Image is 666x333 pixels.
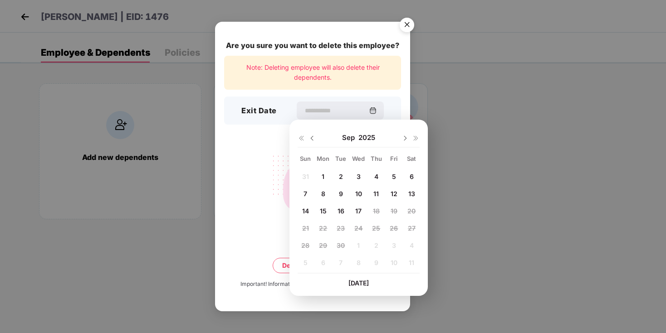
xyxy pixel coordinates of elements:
img: svg+xml;base64,PHN2ZyBpZD0iRHJvcGRvd24tMzJ4MzIiIHhtbG5zPSJodHRwOi8vd3d3LnczLm9yZy8yMDAwL3N2ZyIgd2... [402,135,409,142]
span: 1 [322,173,324,180]
div: Sat [404,154,420,163]
span: 17 [355,207,362,215]
div: Wed [351,154,367,163]
span: 13 [408,190,415,198]
div: Fri [386,154,402,163]
img: svg+xml;base64,PHN2ZyB4bWxucz0iaHR0cDovL3d3dy53My5vcmcvMjAwMC9zdmciIHdpZHRoPSIxNiIgaGVpZ2h0PSIxNi... [298,135,305,142]
span: [DATE] [348,279,369,287]
div: Tue [333,154,349,163]
span: 8 [321,190,325,198]
span: 16 [338,207,344,215]
div: Important! Information once deleted, can’t be recovered. [240,280,385,289]
div: Thu [368,154,384,163]
button: Delete permanently [273,258,353,273]
img: svg+xml;base64,PHN2ZyB4bWxucz0iaHR0cDovL3d3dy53My5vcmcvMjAwMC9zdmciIHdpZHRoPSIxNiIgaGVpZ2h0PSIxNi... [412,135,420,142]
span: Sep [342,133,358,142]
span: 9 [339,190,343,198]
h3: Exit Date [241,105,277,117]
span: 12 [391,190,397,198]
span: 6 [410,173,414,180]
span: 5 [392,173,396,180]
span: 10 [355,190,362,198]
span: 2025 [358,133,375,142]
div: Are you sure you want to delete this employee? [224,40,401,51]
img: svg+xml;base64,PHN2ZyB4bWxucz0iaHR0cDovL3d3dy53My5vcmcvMjAwMC9zdmciIHdpZHRoPSIyMjQiIGhlaWdodD0iMT... [262,150,363,221]
img: svg+xml;base64,PHN2ZyBpZD0iRHJvcGRvd24tMzJ4MzIiIHhtbG5zPSJodHRwOi8vd3d3LnczLm9yZy8yMDAwL3N2ZyIgd2... [309,135,316,142]
div: Note: Deleting employee will also delete their dependents. [224,56,401,90]
span: 15 [320,207,327,215]
span: 3 [357,173,361,180]
span: 4 [374,173,378,180]
div: Mon [315,154,331,163]
span: 2 [339,173,343,180]
img: svg+xml;base64,PHN2ZyBpZD0iQ2FsZW5kYXItMzJ4MzIiIHhtbG5zPSJodHRwOi8vd3d3LnczLm9yZy8yMDAwL3N2ZyIgd2... [369,107,377,114]
span: 14 [302,207,309,215]
span: 11 [373,190,379,198]
img: svg+xml;base64,PHN2ZyB4bWxucz0iaHR0cDovL3d3dy53My5vcmcvMjAwMC9zdmciIHdpZHRoPSI1NiIgaGVpZ2h0PSI1Ni... [394,14,420,39]
span: 7 [304,190,307,198]
div: Sun [298,154,313,163]
button: Close [394,13,419,38]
